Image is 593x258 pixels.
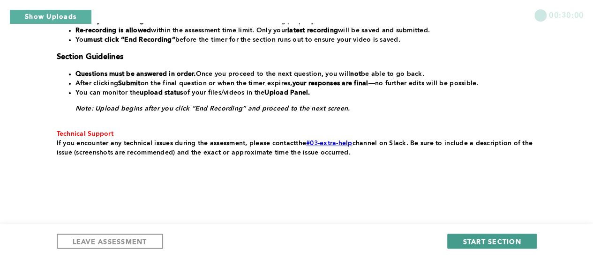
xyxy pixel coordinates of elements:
li: You can monitor the of your files/videos in the [75,88,533,97]
li: within the assessment time limit. Only your will be saved and submitted. [75,26,533,35]
strong: not [350,71,361,77]
span: Technical Support [57,131,113,137]
strong: latest recording [287,27,338,34]
strong: Upload Panel. [264,89,310,96]
em: Note: Upload begins after you click “End Recording” and proceed to the next screen. [75,105,350,112]
button: Show Uploads [9,9,92,24]
span: If you encounter any technical issues during the assessment, please contact [57,140,296,147]
span: START SECTION [463,237,521,246]
span: LEAVE ASSESSMENT [73,237,147,246]
li: You before the timer for the section runs out to ensure your video is saved. [75,35,533,44]
p: the channel on Slack [57,139,533,157]
h3: Section Guidelines [57,52,533,62]
span: 00:30:00 [549,9,584,20]
strong: Questions must be answered in order. [75,71,196,77]
strong: must click “End Recording” [87,37,175,43]
span: . Be sure to include a description of the issue (screenshots are recommended) and the exact or ap... [57,140,535,156]
li: After clicking on the final question or when the timer expires, —no further edits will be possible. [75,79,533,88]
strong: your responses are final [293,80,368,87]
strong: upload status [140,89,183,96]
strong: Submit [118,80,141,87]
button: LEAVE ASSESSMENT [57,234,163,249]
li: Once you proceed to the next question, you will be able to go back. [75,69,533,79]
a: #03-extra-help [306,140,353,147]
button: START SECTION [447,234,536,249]
strong: Re-recording is allowed [75,27,151,34]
